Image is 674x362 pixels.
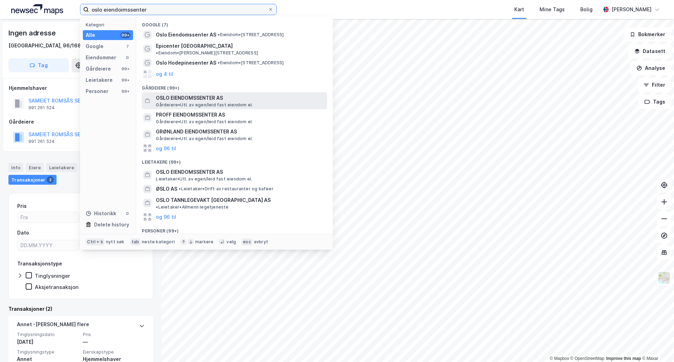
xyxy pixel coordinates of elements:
img: logo.a4113a55bc3d86da70a041830d287a7e.svg [11,4,63,15]
div: Transaksjoner [8,175,57,185]
span: GRØNLAND EIENDOMSSENTER AS [156,127,324,136]
div: Datasett [80,163,106,172]
div: 99+ [120,77,130,83]
div: Pris [17,202,27,210]
div: Tinglysninger [35,272,70,279]
span: Gårdeiere • Utl. av egen/leid fast eiendom el. [156,119,253,125]
div: 99+ [120,66,130,72]
div: avbryt [254,239,268,245]
div: Info [8,163,23,172]
button: Tags [639,95,671,109]
div: Transaksjoner (2) [8,305,153,313]
div: Kategori [86,22,133,27]
button: Tag [8,58,69,72]
div: Leietakere [46,163,77,172]
span: • [156,204,158,210]
span: OSLO TANNLEGEVAKT [GEOGRAPHIC_DATA] AS [156,196,271,204]
span: • [156,50,158,55]
div: [PERSON_NAME] [612,5,652,14]
button: og 4 til [156,70,173,78]
div: markere [195,239,213,245]
span: OSLO EIENDOMSSENTER AS [156,94,324,102]
div: Gårdeiere (99+) [136,80,333,92]
div: 0 [125,55,130,60]
span: Epicenter [GEOGRAPHIC_DATA] [156,42,233,50]
div: Google (7) [136,17,333,29]
div: Annet - [PERSON_NAME] flere [17,320,89,331]
div: velg [226,239,236,245]
div: Google [86,42,104,51]
span: Eiendom • [STREET_ADDRESS] [218,60,284,66]
div: 991 261 524 [28,105,55,111]
span: Tinglysningsdato [17,331,79,337]
div: Historikk [86,209,116,218]
span: ØSLO AS [156,185,177,193]
div: 2 [47,176,54,183]
div: Gårdeiere [9,118,153,126]
button: og 96 til [156,213,176,221]
span: Leietaker • Allmenn legetjeneste [156,204,229,210]
div: Dato [17,229,29,237]
div: Leietakere (99+) [136,154,333,166]
input: Søk på adresse, matrikkel, gårdeiere, leietakere eller personer [89,4,268,15]
div: Aksjetransaksjon [35,284,79,290]
div: [DATE] [17,338,79,346]
div: Kart [514,5,524,14]
img: Z [658,271,671,284]
div: 99+ [120,32,130,38]
span: Eiendom • [PERSON_NAME][STREET_ADDRESS] [156,50,258,56]
div: 7 [125,44,130,49]
div: Hjemmelshaver [9,84,153,92]
span: Gårdeiere • Utl. av egen/leid fast eiendom el. [156,102,253,108]
span: Leietaker • Utl. av egen/leid fast eiendom el. [156,176,252,182]
span: • [179,186,181,191]
div: esc [242,238,252,245]
span: Oslo Hodepinesenter AS [156,59,216,67]
a: OpenStreetMap [570,356,604,361]
span: Tinglysningstype [17,349,79,355]
div: Transaksjonstype [17,259,62,268]
div: nytt søk [106,239,125,245]
div: Personer [86,87,108,96]
span: Leietaker • Drift av restauranter og kafeer [179,186,273,192]
span: • [218,32,220,37]
span: Gårdeiere • Utl. av egen/leid fast eiendom el. [156,136,253,141]
span: • [218,60,220,65]
a: Improve this map [606,356,641,361]
div: [GEOGRAPHIC_DATA], 96/168 [8,41,81,50]
div: neste kategori [142,239,175,245]
span: Eiendom • [STREET_ADDRESS] [218,32,284,38]
div: Bolig [580,5,593,14]
span: PROFF EIENDOMSSENTER AS [156,111,324,119]
span: Eierskapstype [83,349,145,355]
div: Delete history [94,221,129,229]
span: Oslo Eiendomssenter AS [156,31,216,39]
button: Bokmerker [624,27,671,41]
div: Gårdeiere [86,65,111,73]
input: DD.MM.YYYY [18,240,79,251]
button: Datasett [628,44,671,58]
span: Pris [83,331,145,337]
a: Mapbox [550,356,569,361]
div: Eiendommer [86,53,116,62]
button: Filter [637,78,671,92]
button: Analyse [630,61,671,75]
div: 99+ [120,88,130,94]
div: Ingen adresse [8,27,57,39]
div: — [83,338,145,346]
span: OSLO EIENDOMSSENTER AS [156,168,324,176]
div: Ctrl + k [86,238,105,245]
div: 0 [125,211,130,216]
div: Alle [86,31,95,39]
div: Leietakere [86,76,113,84]
button: og 96 til [156,144,176,152]
input: Fra [18,212,79,223]
div: Eiere [26,163,44,172]
div: tab [130,238,141,245]
div: Personer (99+) [136,223,333,235]
div: Mine Tags [540,5,565,14]
iframe: Chat Widget [639,328,674,362]
div: 991 261 524 [28,139,55,144]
